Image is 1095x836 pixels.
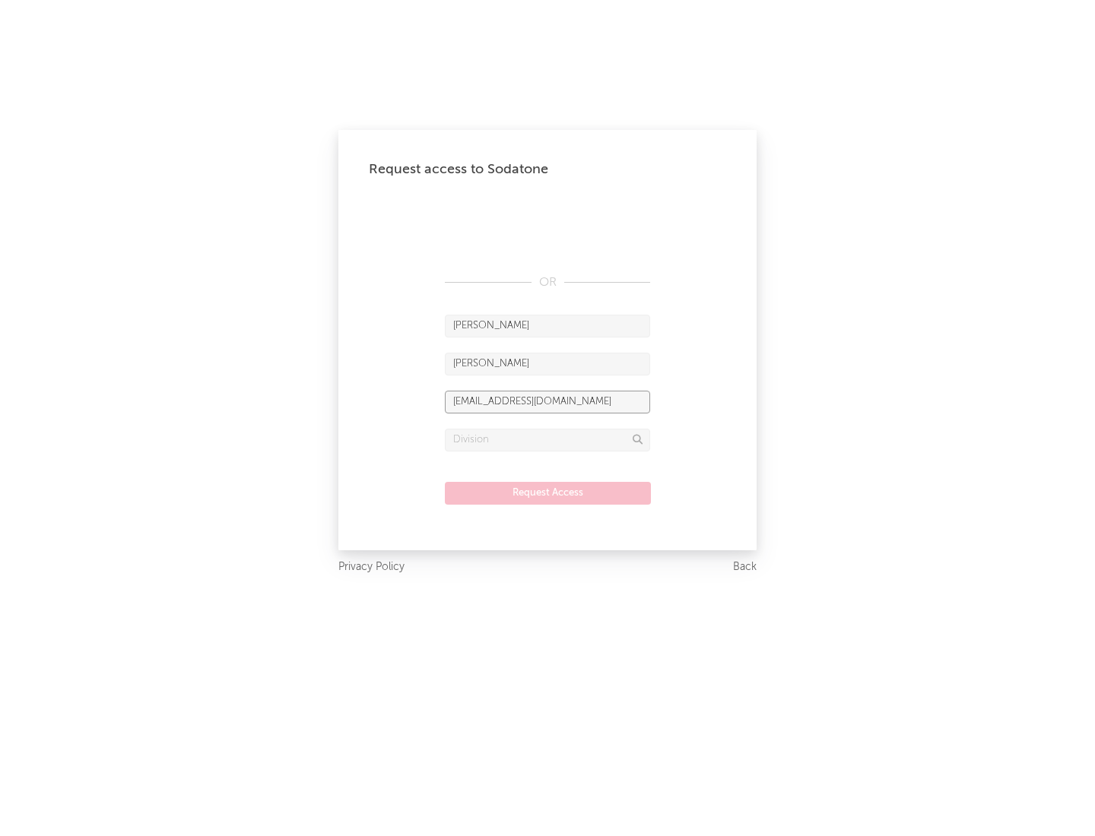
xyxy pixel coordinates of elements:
[445,482,651,505] button: Request Access
[445,353,650,375] input: Last Name
[445,429,650,451] input: Division
[445,391,650,413] input: Email
[733,558,757,577] a: Back
[445,274,650,292] div: OR
[369,160,726,179] div: Request access to Sodatone
[445,315,650,337] input: First Name
[338,558,405,577] a: Privacy Policy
